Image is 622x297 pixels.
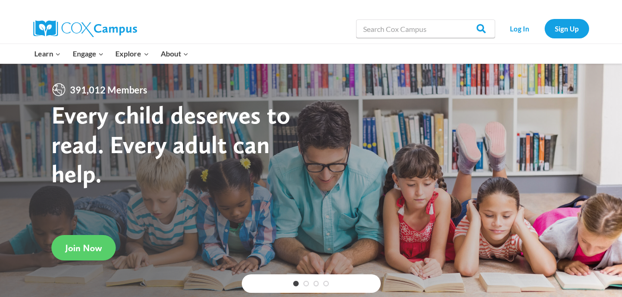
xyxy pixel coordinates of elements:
a: 1 [293,281,299,286]
img: Cox Campus [33,20,137,37]
nav: Primary Navigation [29,44,195,63]
strong: Every child deserves to read. Every adult can help. [51,100,290,188]
span: Engage [73,48,104,60]
span: Learn [34,48,61,60]
span: Explore [115,48,149,60]
a: 4 [323,281,329,286]
a: 3 [314,281,319,286]
span: Join Now [65,242,102,254]
a: Join Now [51,235,116,260]
a: 2 [303,281,309,286]
span: About [161,48,188,60]
span: 391,012 Members [66,82,151,97]
a: Sign Up [545,19,589,38]
input: Search Cox Campus [356,19,495,38]
a: Log In [500,19,540,38]
nav: Secondary Navigation [500,19,589,38]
